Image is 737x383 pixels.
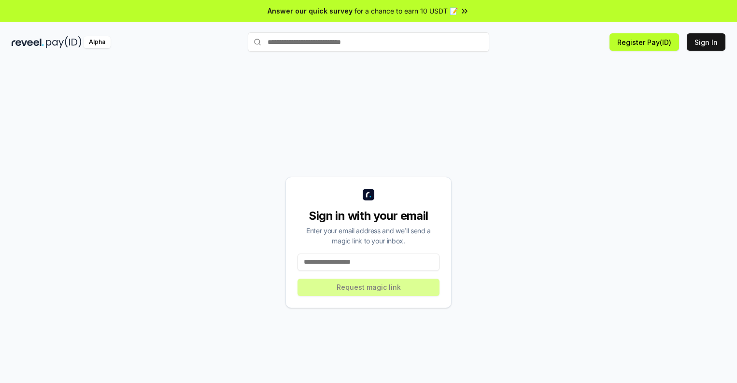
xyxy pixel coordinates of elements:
button: Register Pay(ID) [609,33,679,51]
img: reveel_dark [12,36,44,48]
img: logo_small [363,189,374,200]
div: Enter your email address and we’ll send a magic link to your inbox. [298,226,439,246]
span: for a chance to earn 10 USDT 📝 [354,6,458,16]
button: Sign In [687,33,725,51]
img: pay_id [46,36,82,48]
span: Answer our quick survey [268,6,353,16]
div: Sign in with your email [298,208,439,224]
div: Alpha [84,36,111,48]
